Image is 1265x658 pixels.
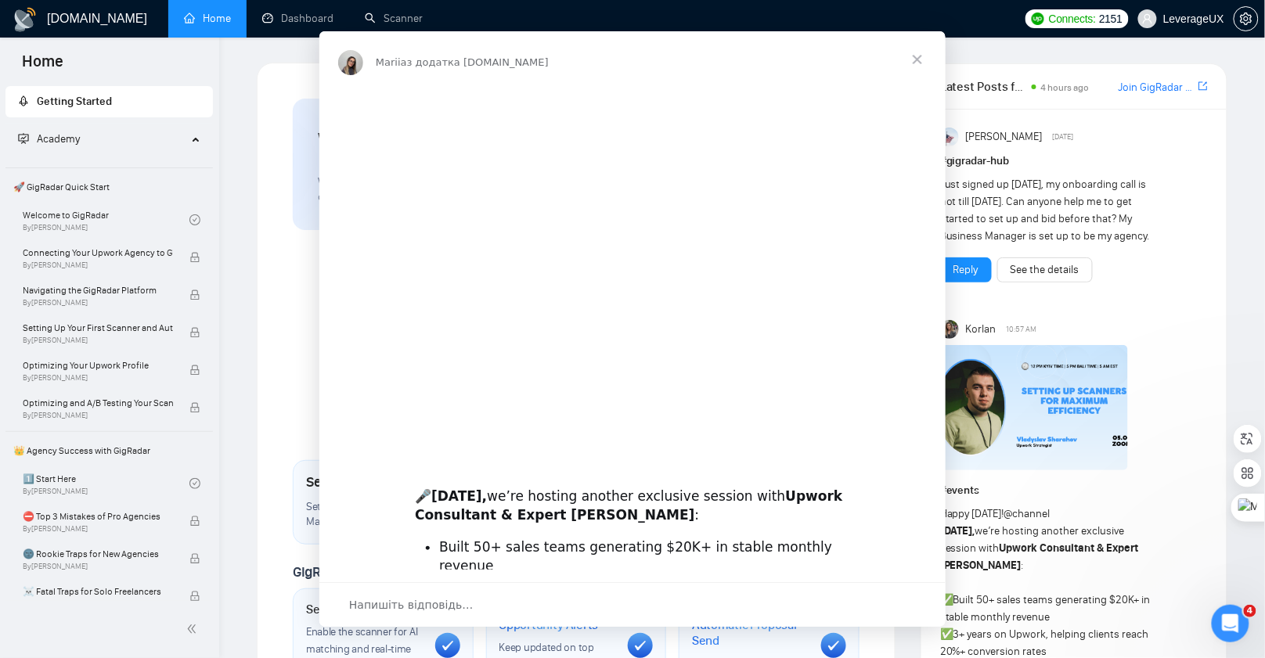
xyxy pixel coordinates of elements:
b: [DATE], [431,488,487,504]
span: з додатка [DOMAIN_NAME] [407,56,549,68]
b: Upwork Consultant & Expert [PERSON_NAME] [415,488,842,523]
li: Built 50+ sales teams generating $20K+ in stable monthly revenue [439,538,850,576]
span: Mariia [376,56,407,68]
div: Відкрити бесіду й відповісти [319,582,946,627]
div: 🎤 we’re hosting another exclusive session with : [415,469,850,524]
span: Напишіть відповідь… [349,595,474,615]
span: Закрити [889,31,946,88]
img: Profile image for Mariia [338,50,363,75]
